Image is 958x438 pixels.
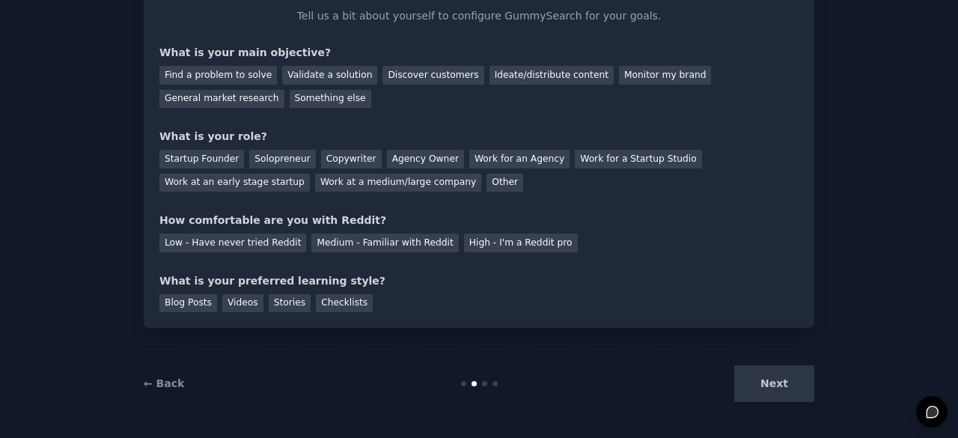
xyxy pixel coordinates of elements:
div: Ideate/distribute content [489,66,614,85]
div: Monitor my brand [619,66,711,85]
div: Something else [290,90,371,109]
div: What is your main objective? [159,45,799,61]
div: Stories [269,294,311,313]
p: Tell us a bit about yourself to configure GummySearch for your goals. [290,8,668,24]
div: Work for a Startup Studio [575,150,701,168]
div: General market research [159,90,284,109]
div: Startup Founder [159,150,244,168]
div: Validate a solution [282,66,377,85]
div: Videos [222,294,263,313]
div: Solopreneur [249,150,315,168]
div: Find a problem to solve [159,66,277,85]
div: How comfortable are you with Reddit? [159,213,799,228]
div: Agency Owner [387,150,464,168]
a: ← Back [144,377,184,389]
div: Work for an Agency [469,150,570,168]
div: Copywriter [321,150,382,168]
div: Other [486,174,523,192]
div: Discover customers [382,66,483,85]
div: High - I'm a Reddit pro [464,234,578,252]
div: Low - Have never tried Reddit [159,234,306,252]
div: Work at a medium/large company [315,174,481,192]
div: What is your preferred learning style? [159,273,799,289]
div: Work at an early stage startup [159,174,310,192]
div: Checklists [316,294,373,313]
div: Blog Posts [159,294,217,313]
div: Medium - Familiar with Reddit [311,234,458,252]
div: What is your role? [159,129,799,145]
